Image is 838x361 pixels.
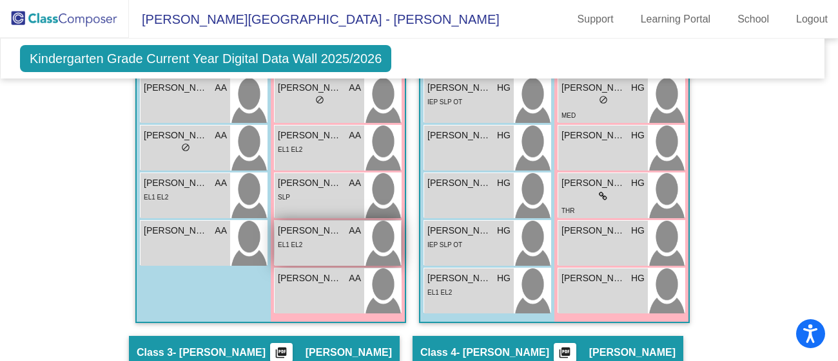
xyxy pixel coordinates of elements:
span: AA [349,129,361,142]
span: MED [561,112,576,119]
span: do_not_disturb_alt [181,143,190,152]
span: [PERSON_NAME] [278,129,342,142]
span: [PERSON_NAME] [278,224,342,237]
span: HG [497,81,511,95]
span: Class 3 [137,346,173,359]
span: [PERSON_NAME] [278,272,342,285]
span: Kindergarten Grade Current Year Digital Data Wall 2025/2026 [20,45,391,72]
span: HG [631,224,645,237]
span: [PERSON_NAME] [144,129,208,142]
span: - [PERSON_NAME] [456,346,549,359]
span: HG [631,129,645,142]
span: [PERSON_NAME] [278,81,342,95]
span: HG [497,129,511,142]
span: [PERSON_NAME] [561,272,626,285]
span: EL1 EL2 [427,289,452,296]
span: [PERSON_NAME] [561,176,626,190]
a: Logout [786,9,838,30]
span: [PERSON_NAME][GEOGRAPHIC_DATA] - [PERSON_NAME] [129,9,500,30]
span: HG [497,224,511,237]
span: EL1 EL2 [278,241,302,248]
span: AA [349,176,361,190]
span: [PERSON_NAME] [427,129,492,142]
span: SLP [278,194,290,201]
span: do_not_disturb_alt [315,95,324,104]
span: [PERSON_NAME] [144,224,208,237]
span: [PERSON_NAME] [427,81,492,95]
a: School [727,9,779,30]
span: [PERSON_NAME] [561,81,626,95]
span: THR [561,207,575,214]
span: [PERSON_NAME] [427,224,492,237]
span: AA [215,176,227,190]
span: [PERSON_NAME] [306,346,392,359]
a: Learning Portal [630,9,721,30]
span: AA [349,224,361,237]
span: [PERSON_NAME] [427,176,492,190]
span: HG [631,81,645,95]
span: [PERSON_NAME] [561,129,626,142]
span: AA [215,129,227,142]
span: AA [349,81,361,95]
span: [PERSON_NAME] [278,176,342,190]
span: [PERSON_NAME] [561,224,626,237]
a: Support [567,9,624,30]
span: [PERSON_NAME] [589,346,676,359]
span: [PERSON_NAME] [427,272,492,285]
span: - [PERSON_NAME] [173,346,266,359]
span: [PERSON_NAME] [144,81,208,95]
span: EL1 EL2 [144,194,168,201]
span: AA [215,81,227,95]
span: AA [215,224,227,237]
span: AA [349,272,361,285]
span: HG [497,272,511,285]
span: EL1 EL2 [278,146,302,153]
span: do_not_disturb_alt [599,95,608,104]
span: HG [631,176,645,190]
span: Class 4 [420,346,456,359]
span: HG [631,272,645,285]
span: IEP SLP OT [427,241,462,248]
span: HG [497,176,511,190]
span: IEP SLP OT [427,98,462,106]
span: [PERSON_NAME] [144,176,208,190]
